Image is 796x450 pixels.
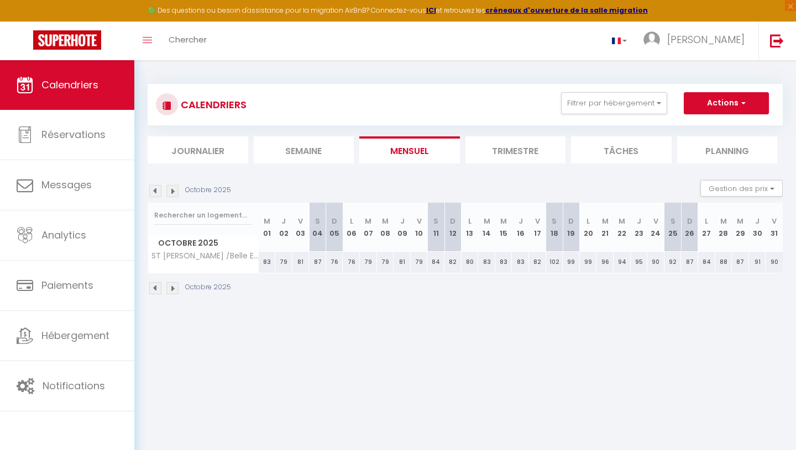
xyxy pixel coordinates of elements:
div: 83 [259,252,276,272]
div: 83 [512,252,529,272]
abbr: M [602,216,609,226]
div: 82 [444,252,462,272]
abbr: V [298,216,303,226]
div: 87 [309,252,326,272]
th: 06 [343,203,360,252]
th: 03 [292,203,310,252]
abbr: J [519,216,523,226]
div: 83 [478,252,495,272]
span: Paiements [41,278,93,292]
th: 18 [546,203,563,252]
h3: CALENDRIERS [178,92,247,117]
abbr: M [365,216,371,226]
span: ST [PERSON_NAME] /Belle Escale-[MEDICAL_DATA]-Wifi-Terrasse [150,252,260,260]
abbr: L [350,216,353,226]
li: Trimestre [465,136,566,163]
a: ... [PERSON_NAME] [635,22,758,60]
span: Analytics [41,228,86,242]
th: 09 [394,203,411,252]
th: 22 [614,203,631,252]
abbr: S [315,216,320,226]
abbr: V [653,216,658,226]
div: 94 [614,252,631,272]
button: Ouvrir le widget de chat LiveChat [9,4,42,38]
th: 12 [444,203,462,252]
div: 82 [529,252,546,272]
span: Chercher [169,34,207,45]
button: Filtrer par hébergement [561,92,667,114]
abbr: L [586,216,590,226]
th: 30 [749,203,766,252]
abbr: L [705,216,708,226]
li: Tâches [571,136,672,163]
div: 84 [698,252,715,272]
abbr: S [671,216,675,226]
div: 99 [580,252,597,272]
th: 11 [427,203,444,252]
li: Planning [677,136,778,163]
div: 79 [275,252,292,272]
span: Messages [41,178,92,192]
div: 83 [495,252,512,272]
abbr: D [568,216,574,226]
th: 26 [681,203,698,252]
div: 79 [411,252,428,272]
span: Hébergement [41,329,109,342]
th: 01 [259,203,276,252]
th: 31 [766,203,783,252]
th: 04 [309,203,326,252]
img: ... [643,31,660,48]
p: Octobre 2025 [185,185,231,195]
th: 15 [495,203,512,252]
span: Octobre 2025 [148,235,258,251]
abbr: V [417,216,422,226]
th: 25 [664,203,682,252]
th: 27 [698,203,715,252]
abbr: J [281,216,286,226]
th: 24 [647,203,664,252]
div: 90 [766,252,783,272]
span: Notifications [43,379,105,393]
div: 91 [749,252,766,272]
div: 96 [596,252,614,272]
div: 95 [631,252,648,272]
abbr: M [382,216,389,226]
abbr: D [332,216,337,226]
th: 29 [732,203,749,252]
th: 02 [275,203,292,252]
div: 84 [427,252,444,272]
div: 90 [647,252,664,272]
div: 102 [546,252,563,272]
div: 87 [681,252,698,272]
th: 13 [462,203,479,252]
span: Réservations [41,128,106,141]
button: Actions [684,92,769,114]
div: 99 [563,252,580,272]
a: créneaux d'ouverture de la salle migration [485,6,648,15]
abbr: L [468,216,472,226]
abbr: V [772,216,777,226]
a: ICI [426,6,436,15]
abbr: M [720,216,727,226]
li: Mensuel [359,136,460,163]
a: Chercher [160,22,215,60]
abbr: M [737,216,743,226]
abbr: J [755,216,760,226]
p: Octobre 2025 [185,282,231,293]
div: 79 [360,252,377,272]
img: Super Booking [33,30,101,50]
span: Calendriers [41,78,98,92]
abbr: D [450,216,455,226]
div: 92 [664,252,682,272]
div: 88 [715,252,732,272]
th: 08 [377,203,394,252]
abbr: J [400,216,405,226]
th: 14 [478,203,495,252]
abbr: V [535,216,540,226]
abbr: M [619,216,625,226]
input: Rechercher un logement... [154,205,252,225]
div: 76 [343,252,360,272]
abbr: M [500,216,507,226]
div: 79 [377,252,394,272]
